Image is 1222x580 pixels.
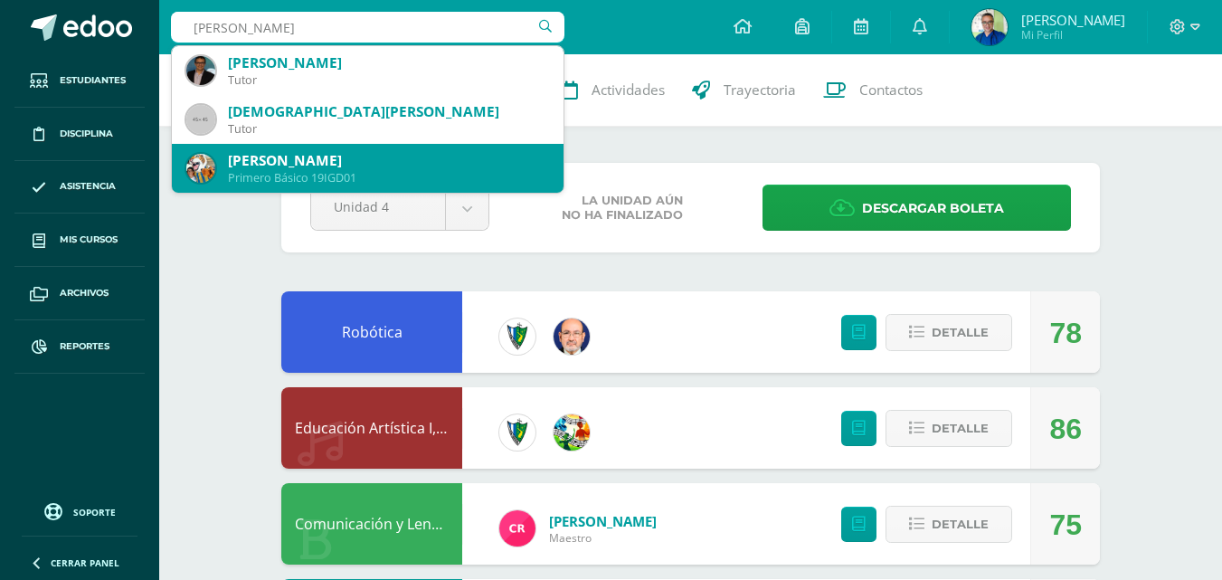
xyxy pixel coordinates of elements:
input: Busca un usuario... [171,12,564,43]
div: Tutor [228,72,549,88]
div: 86 [1049,388,1082,470]
div: [PERSON_NAME] [228,151,549,170]
span: Descargar boleta [862,186,1004,231]
img: ab28fb4d7ed199cf7a34bbef56a79c5b.png [499,510,535,547]
div: [DEMOGRAPHIC_DATA][PERSON_NAME] [228,102,549,121]
img: 380cab1aa45df0414879aca76f656672.png [186,56,215,85]
a: Descargar boleta [763,185,1071,231]
span: Detalle [932,508,989,541]
span: Asistencia [60,179,116,194]
span: Estudiantes [60,73,126,88]
a: Estudiantes [14,54,145,108]
div: [PERSON_NAME] [228,53,549,72]
div: Primero Básico 19IGD01 [228,170,549,185]
span: Disciplina [60,127,113,141]
div: 78 [1049,292,1082,374]
span: Mi Perfil [1021,27,1125,43]
button: Detalle [886,314,1012,351]
span: Trayectoria [724,81,796,100]
a: Mis cursos [14,214,145,267]
a: Trayectoria [678,54,810,127]
span: Unidad 4 [334,185,422,228]
span: Maestro [549,530,657,546]
img: 9f174a157161b4ddbe12118a61fed988.png [499,319,535,355]
img: 159e24a6ecedfdf8f489544946a573f0.png [554,414,590,451]
span: La unidad aún no ha finalizado [562,194,683,223]
a: Reportes [14,320,145,374]
a: Contactos [810,54,936,127]
span: Mis cursos [60,233,118,247]
span: Archivos [60,286,109,300]
a: Actividades [548,54,678,127]
a: Soporte [22,499,137,523]
a: Archivos [14,267,145,320]
span: Soporte [73,506,116,518]
img: 7c5b032b0f64cae356ce47239343f57d.png [186,154,215,183]
div: 75 [1049,484,1082,566]
button: Detalle [886,506,1012,543]
span: Contactos [859,81,923,100]
span: Actividades [592,81,665,100]
img: a16637801c4a6befc1e140411cafe4ae.png [971,9,1008,45]
span: Detalle [932,316,989,349]
div: Comunicación y Lenguaje, Idioma Español [281,483,462,565]
button: Detalle [886,410,1012,447]
img: 45x45 [186,105,215,134]
div: Tutor [228,121,549,137]
div: Robótica [281,291,462,373]
a: Asistencia [14,161,145,214]
img: 6b7a2a75a6c7e6282b1a1fdce061224c.png [554,319,590,355]
span: Cerrar panel [51,556,119,569]
span: Detalle [932,412,989,445]
a: Disciplina [14,108,145,161]
a: [PERSON_NAME] [549,512,657,530]
span: Reportes [60,339,109,354]
a: Unidad 4 [311,185,488,230]
img: 9f174a157161b4ddbe12118a61fed988.png [499,414,535,451]
span: [PERSON_NAME] [1021,11,1125,29]
div: Educación Artística I, Música y Danza [281,387,462,469]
